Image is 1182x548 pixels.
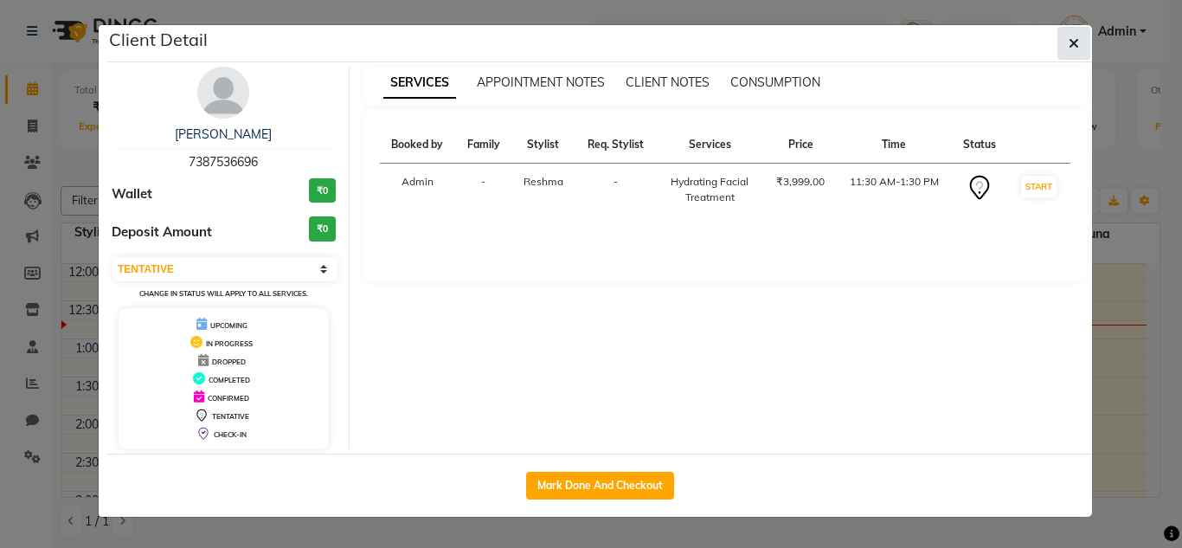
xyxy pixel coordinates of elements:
[112,184,152,204] span: Wallet
[455,164,511,216] td: -
[666,174,755,205] div: Hydrating Facial Treatment
[212,412,249,421] span: TENTATIVE
[455,126,511,164] th: Family
[1021,176,1057,197] button: START
[774,174,826,190] div: ₹3,999.00
[209,376,250,384] span: COMPLETED
[139,289,308,298] small: Change in status will apply to all services.
[626,74,710,90] span: CLIENT NOTES
[837,126,952,164] th: Time
[837,164,952,216] td: 11:30 AM-1:30 PM
[380,126,456,164] th: Booked by
[575,164,656,216] td: -
[206,339,253,348] span: IN PROGRESS
[175,126,272,142] a: [PERSON_NAME]
[212,358,246,366] span: DROPPED
[309,216,336,242] h3: ₹0
[309,178,336,203] h3: ₹0
[511,126,575,164] th: Stylist
[383,68,456,99] span: SERVICES
[730,74,820,90] span: CONSUMPTION
[477,74,605,90] span: APPOINTMENT NOTES
[524,175,563,188] span: Reshma
[189,154,258,170] span: 7387536696
[197,67,249,119] img: avatar
[208,394,249,403] span: CONFIRMED
[526,472,674,500] button: Mark Done And Checkout
[656,126,765,164] th: Services
[380,164,456,216] td: Admin
[112,222,212,242] span: Deposit Amount
[109,27,208,53] h5: Client Detail
[214,430,247,439] span: CHECK-IN
[575,126,656,164] th: Req. Stylist
[210,321,247,330] span: UPCOMING
[952,126,1008,164] th: Status
[764,126,837,164] th: Price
